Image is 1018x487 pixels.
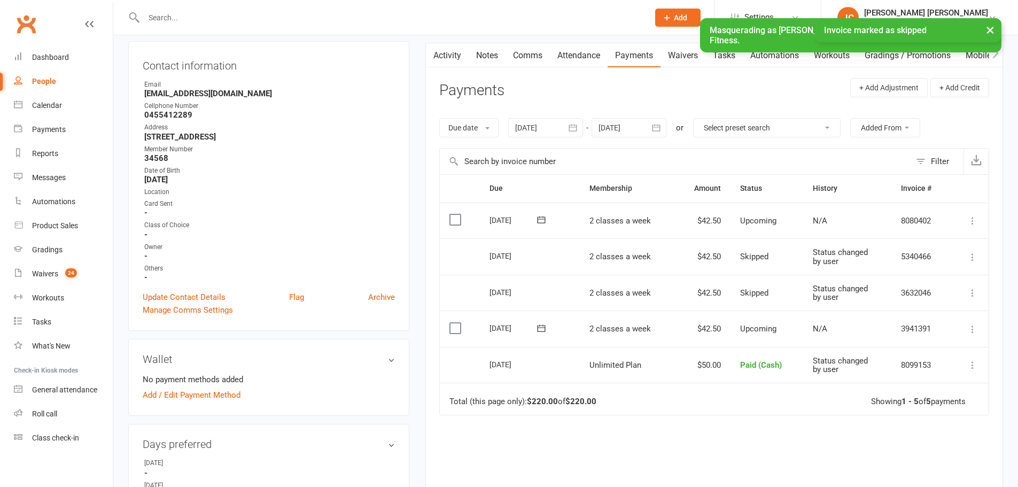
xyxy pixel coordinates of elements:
a: Messages [14,166,113,190]
div: Gradings [32,245,63,254]
td: 3941391 [891,311,951,347]
button: Due date [439,118,499,137]
h3: Days preferred [143,438,395,450]
th: Due [480,175,580,202]
h3: Contact information [143,56,395,72]
a: Update Contact Details [143,291,226,304]
strong: - [144,468,395,478]
button: Filter [911,149,963,174]
button: × [981,18,1000,41]
span: 2 classes a week [589,288,651,298]
div: [DATE] [489,212,539,228]
div: ABDE Fitness [864,18,988,27]
div: JC [837,7,859,28]
a: Automations [14,190,113,214]
td: $50.00 [676,347,731,383]
th: Status [731,175,803,202]
div: [DATE] [144,458,232,468]
td: $42.50 [676,238,731,275]
strong: 34568 [144,153,395,163]
strong: [STREET_ADDRESS] [144,132,395,142]
button: + Add Adjustment [850,78,928,97]
th: Amount [676,175,731,202]
div: Member Number [144,144,395,154]
a: Roll call [14,402,113,426]
div: [DATE] [489,284,539,300]
td: 8080402 [891,203,951,239]
th: Invoice # [891,175,951,202]
strong: [EMAIL_ADDRESS][DOMAIN_NAME] [144,89,395,98]
div: Card Sent [144,199,395,209]
button: + Add Credit [930,78,989,97]
td: 3632046 [891,275,951,311]
strong: 0455412289 [144,110,395,120]
div: People [32,77,56,86]
strong: - [144,273,395,282]
div: [DATE] [489,320,539,336]
div: Class check-in [32,434,79,442]
span: N/A [813,216,827,226]
div: Invoice marked as skipped [814,18,1001,42]
th: Membership [580,175,676,202]
input: Search... [141,10,641,25]
div: Tasks [32,318,51,326]
div: Total (this page only): of [449,397,596,406]
div: Messages [32,173,66,182]
div: Filter [931,155,949,168]
button: Add [655,9,701,27]
input: Search by invoice number [440,149,911,174]
a: Add / Edit Payment Method [143,389,240,401]
span: Status changed by user [813,248,868,266]
strong: $220.00 [527,397,558,406]
div: Location [144,187,395,197]
span: Unlimited Plan [589,360,641,370]
a: Clubworx [13,11,40,37]
a: Class kiosk mode [14,426,113,450]
strong: - [144,251,395,261]
a: General attendance kiosk mode [14,378,113,402]
div: Automations [32,197,75,206]
button: Added From [850,118,920,137]
div: General attendance [32,385,97,394]
div: Reports [32,149,58,158]
td: $42.50 [676,203,731,239]
div: Email [144,80,395,90]
div: Workouts [32,293,64,302]
div: Showing of payments [871,397,966,406]
td: $42.50 [676,311,731,347]
div: Product Sales [32,221,78,230]
strong: [DATE] [144,175,395,184]
strong: $220.00 [565,397,596,406]
span: Skipped [740,288,768,298]
div: [DATE] [489,248,539,264]
span: 24 [65,268,77,277]
a: People [14,69,113,94]
span: Settings [744,5,774,29]
strong: - [144,230,395,239]
span: Status changed by user [813,284,868,303]
span: Skipped [740,252,768,261]
li: No payment methods added [143,373,395,386]
div: Dashboard [32,53,69,61]
th: History [803,175,891,202]
strong: - [144,208,395,218]
a: Payments [14,118,113,142]
span: Paid (Cash) [740,360,782,370]
div: Class of Choice [144,220,395,230]
strong: 5 [926,397,931,406]
div: or [676,121,683,134]
div: Owner [144,242,395,252]
h3: Wallet [143,353,395,365]
span: Upcoming [740,216,776,226]
span: Upcoming [740,324,776,334]
td: $42.50 [676,275,731,311]
a: Calendar [14,94,113,118]
div: Calendar [32,101,62,110]
a: Manage Comms Settings [143,304,233,316]
h3: Payments [439,82,504,99]
div: Cellphone Number [144,101,395,111]
div: Roll call [32,409,57,418]
td: 5340466 [891,238,951,275]
div: Payments [32,125,66,134]
a: Reports [14,142,113,166]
